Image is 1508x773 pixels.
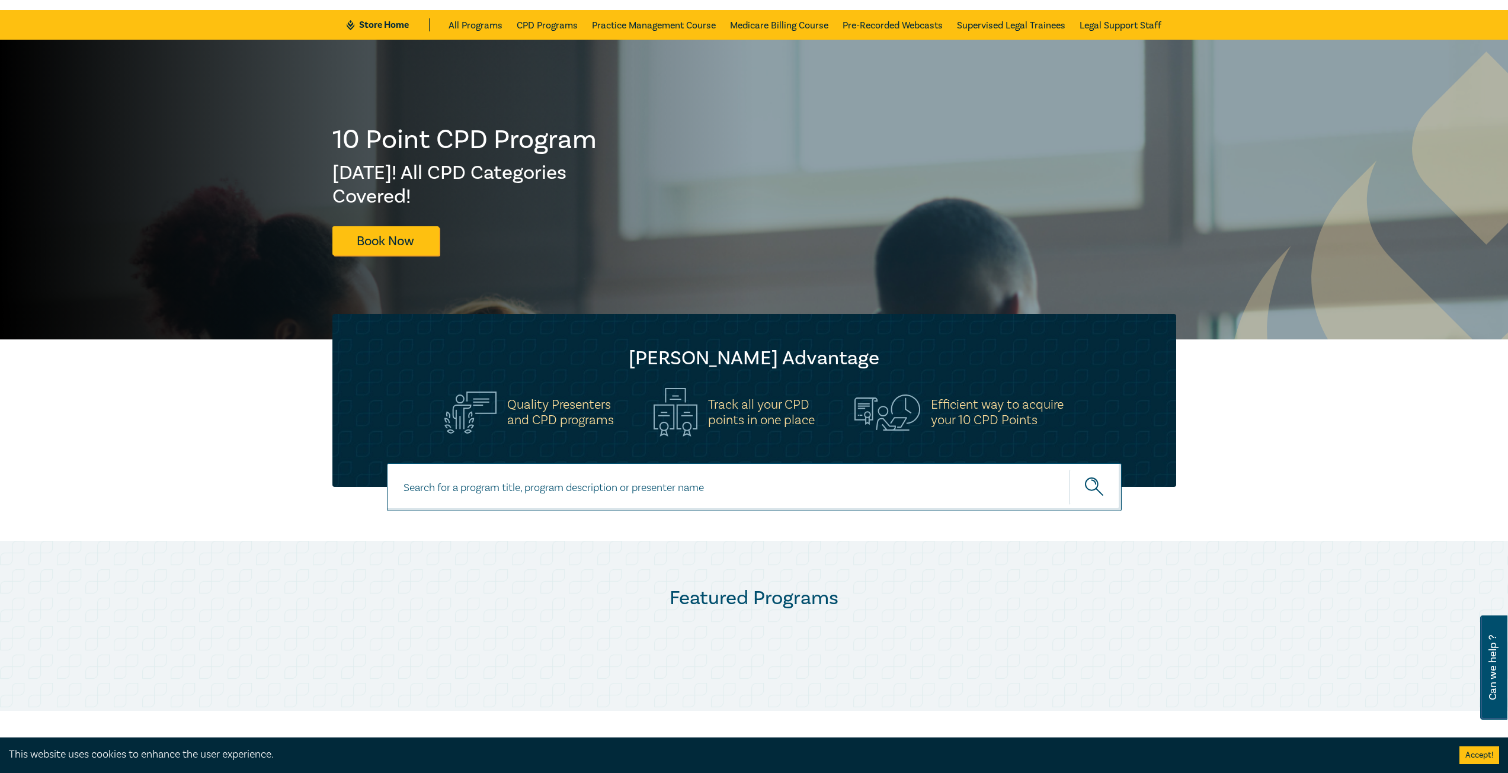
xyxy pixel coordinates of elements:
[347,18,429,31] a: Store Home
[332,124,598,155] h1: 10 Point CPD Program
[332,226,439,255] a: Book Now
[387,463,1122,511] input: Search for a program title, program description or presenter name
[332,161,598,209] h2: [DATE]! All CPD Categories Covered!
[1459,746,1499,764] button: Accept cookies
[843,10,943,40] a: Pre-Recorded Webcasts
[507,397,614,428] h5: Quality Presenters and CPD programs
[730,10,828,40] a: Medicare Billing Course
[854,394,920,430] img: Efficient way to acquire<br>your 10 CPD Points
[449,10,502,40] a: All Programs
[1080,10,1161,40] a: Legal Support Staff
[356,347,1152,370] h2: [PERSON_NAME] Advantage
[592,10,716,40] a: Practice Management Course
[957,10,1065,40] a: Supervised Legal Trainees
[1487,623,1499,713] span: Can we help ?
[654,388,697,437] img: Track all your CPD<br>points in one place
[517,10,578,40] a: CPD Programs
[9,747,1442,762] div: This website uses cookies to enhance the user experience.
[708,397,815,428] h5: Track all your CPD points in one place
[931,397,1064,428] h5: Efficient way to acquire your 10 CPD Points
[332,586,1176,610] h2: Featured Programs
[444,392,497,434] img: Quality Presenters<br>and CPD programs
